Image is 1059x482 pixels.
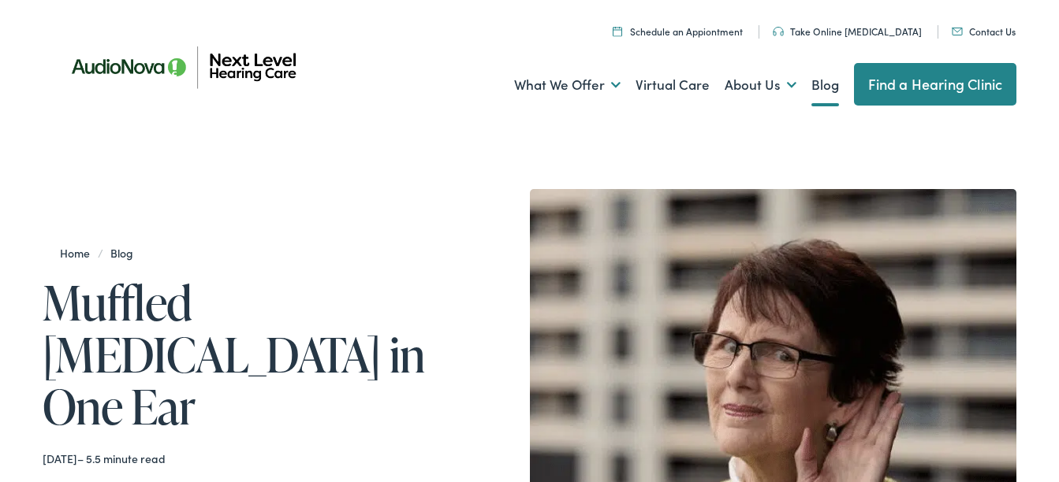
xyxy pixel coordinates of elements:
[103,245,140,261] a: Blog
[773,24,922,38] a: Take Online [MEDICAL_DATA]
[43,452,490,465] div: – 5.5 minute read
[773,27,784,36] img: An icon symbolizing headphones, colored in teal, suggests audio-related services or features.
[952,24,1016,38] a: Contact Us
[613,24,743,38] a: Schedule an Appiontment
[952,28,963,35] img: An icon representing mail communication is presented in a unique teal color.
[514,56,621,114] a: What We Offer
[613,26,622,36] img: Calendar icon representing the ability to schedule a hearing test or hearing aid appointment at N...
[43,450,77,466] time: [DATE]
[725,56,796,114] a: About Us
[60,245,140,261] span: /
[60,245,97,261] a: Home
[811,56,839,114] a: Blog
[854,63,1017,106] a: Find a Hearing Clinic
[636,56,710,114] a: Virtual Care
[43,276,490,432] h1: Muffled [MEDICAL_DATA] in One Ear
